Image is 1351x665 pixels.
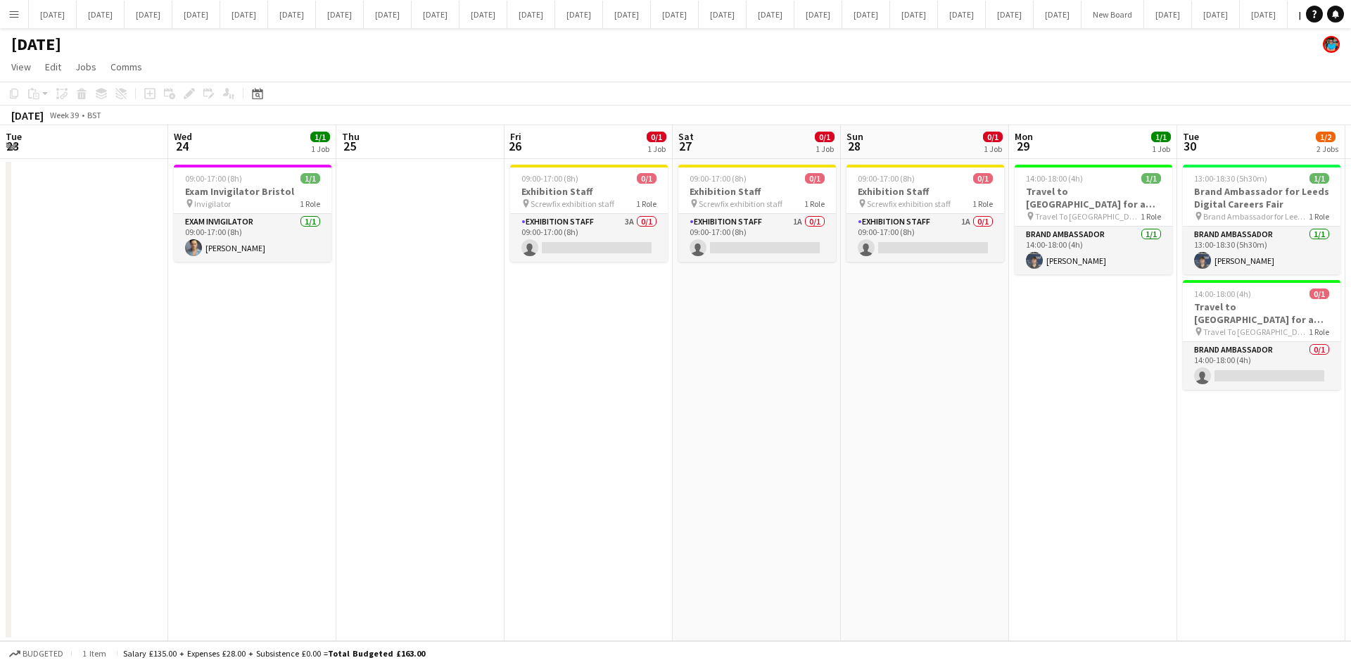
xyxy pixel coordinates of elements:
span: 1/1 [310,132,330,142]
span: 28 [844,138,863,154]
span: 1 Role [300,198,320,209]
a: Jobs [70,58,102,76]
app-job-card: 09:00-17:00 (8h)0/1Exhibition Staff Screwfix exhibition staff1 RoleExhibition Staff1A0/109:00-17:... [678,165,836,262]
span: 29 [1013,138,1033,154]
app-job-card: 13:00-18:30 (5h30m)1/1Brand Ambassador for Leeds Digital Careers Fair Brand Ambassador for Leeds ... [1183,165,1340,274]
button: [DATE] [364,1,412,28]
span: Edit [45,61,61,73]
span: Tue [6,130,22,143]
button: [DATE] [986,1,1034,28]
span: 0/1 [637,173,657,184]
span: 1 Role [804,198,825,209]
span: 0/1 [805,173,825,184]
span: 26 [508,138,521,154]
span: Screwfix exhibition staff [699,198,782,209]
button: [DATE] [507,1,555,28]
button: [DATE] [459,1,507,28]
a: Edit [39,58,67,76]
span: Sat [678,130,694,143]
app-card-role: Brand Ambassador1/114:00-18:00 (4h)[PERSON_NAME] [1015,227,1172,274]
span: Travel To [GEOGRAPHIC_DATA] for Recruitment fair [1203,327,1309,337]
button: [DATE] [172,1,220,28]
span: 1/1 [1151,132,1171,142]
span: 1/1 [1309,173,1329,184]
span: 09:00-17:00 (8h) [858,173,915,184]
span: 0/1 [1309,289,1329,299]
h3: Travel to [GEOGRAPHIC_DATA] for a recruitment fair on [DATE] [1183,300,1340,326]
span: Comms [110,61,142,73]
span: 1/1 [300,173,320,184]
app-card-role: Exhibition Staff3A0/109:00-17:00 (8h) [510,214,668,262]
span: 1 Role [972,198,993,209]
app-job-card: 14:00-18:00 (4h)0/1Travel to [GEOGRAPHIC_DATA] for a recruitment fair on [DATE] Travel To [GEOGRA... [1183,280,1340,390]
a: Comms [105,58,148,76]
span: View [11,61,31,73]
div: Salary £135.00 + Expenses £28.00 + Subsistence £0.00 = [123,648,425,659]
span: Tue [1183,130,1199,143]
span: 27 [676,138,694,154]
button: [DATE] [747,1,794,28]
div: [DATE] [11,108,44,122]
button: New Board [1082,1,1144,28]
app-job-card: 14:00-18:00 (4h)1/1Travel to [GEOGRAPHIC_DATA] for a recruitment fair on [DATE] Travel To [GEOGRA... [1015,165,1172,274]
span: 09:00-17:00 (8h) [185,173,242,184]
span: Travel To [GEOGRAPHIC_DATA] for Recruitment fair [1035,211,1141,222]
button: [DATE] [1288,1,1336,28]
div: BST [87,110,101,120]
button: [DATE] [220,1,268,28]
span: 23 [4,138,22,154]
app-card-role: Exhibition Staff1A0/109:00-17:00 (8h) [678,214,836,262]
span: Fri [510,130,521,143]
span: 09:00-17:00 (8h) [690,173,747,184]
span: 0/1 [973,173,993,184]
app-user-avatar: Oscar Peck [1323,36,1340,53]
span: Brand Ambassador for Leeds Digital Careers fair [1203,211,1309,222]
div: 1 Job [311,144,329,154]
span: Budgeted [23,649,63,659]
span: 0/1 [815,132,835,142]
div: 09:00-17:00 (8h)0/1Exhibition Staff Screwfix exhibition staff1 RoleExhibition Staff1A0/109:00-17:... [846,165,1004,262]
span: 0/1 [983,132,1003,142]
app-job-card: 09:00-17:00 (8h)0/1Exhibition Staff Screwfix exhibition staff1 RoleExhibition Staff3A0/109:00-17:... [510,165,668,262]
button: [DATE] [1144,1,1192,28]
span: Mon [1015,130,1033,143]
span: Jobs [75,61,96,73]
button: [DATE] [316,1,364,28]
app-job-card: 09:00-17:00 (8h)1/1Exam Invigilator Bristol Invigilator1 RoleExam Invigilator1/109:00-17:00 (8h)[... [174,165,331,262]
span: Thu [342,130,360,143]
h3: Brand Ambassador for Leeds Digital Careers Fair [1183,185,1340,210]
app-card-role: Exam Invigilator1/109:00-17:00 (8h)[PERSON_NAME] [174,214,331,262]
button: [DATE] [699,1,747,28]
button: [DATE] [1034,1,1082,28]
span: 30 [1181,138,1199,154]
button: [DATE] [938,1,986,28]
span: 24 [172,138,192,154]
app-card-role: Brand Ambassador0/114:00-18:00 (4h) [1183,342,1340,390]
h3: Exam Invigilator Bristol [174,185,331,198]
h3: Exhibition Staff [846,185,1004,198]
span: 09:00-17:00 (8h) [521,173,578,184]
button: [DATE] [603,1,651,28]
button: [DATE] [555,1,603,28]
div: 1 Job [1152,144,1170,154]
span: 14:00-18:00 (4h) [1026,173,1083,184]
button: [DATE] [890,1,938,28]
span: 1 Role [1309,211,1329,222]
span: Total Budgeted £163.00 [328,648,425,659]
span: Wed [174,130,192,143]
app-card-role: Exhibition Staff1A0/109:00-17:00 (8h) [846,214,1004,262]
button: [DATE] [77,1,125,28]
button: [DATE] [29,1,77,28]
span: Invigilator [194,198,231,209]
button: Budgeted [7,646,65,661]
span: 1/2 [1316,132,1336,142]
app-card-role: Brand Ambassador1/113:00-18:30 (5h30m)[PERSON_NAME] [1183,227,1340,274]
span: 13:00-18:30 (5h30m) [1194,173,1267,184]
h3: Exhibition Staff [678,185,836,198]
span: 0/1 [647,132,666,142]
